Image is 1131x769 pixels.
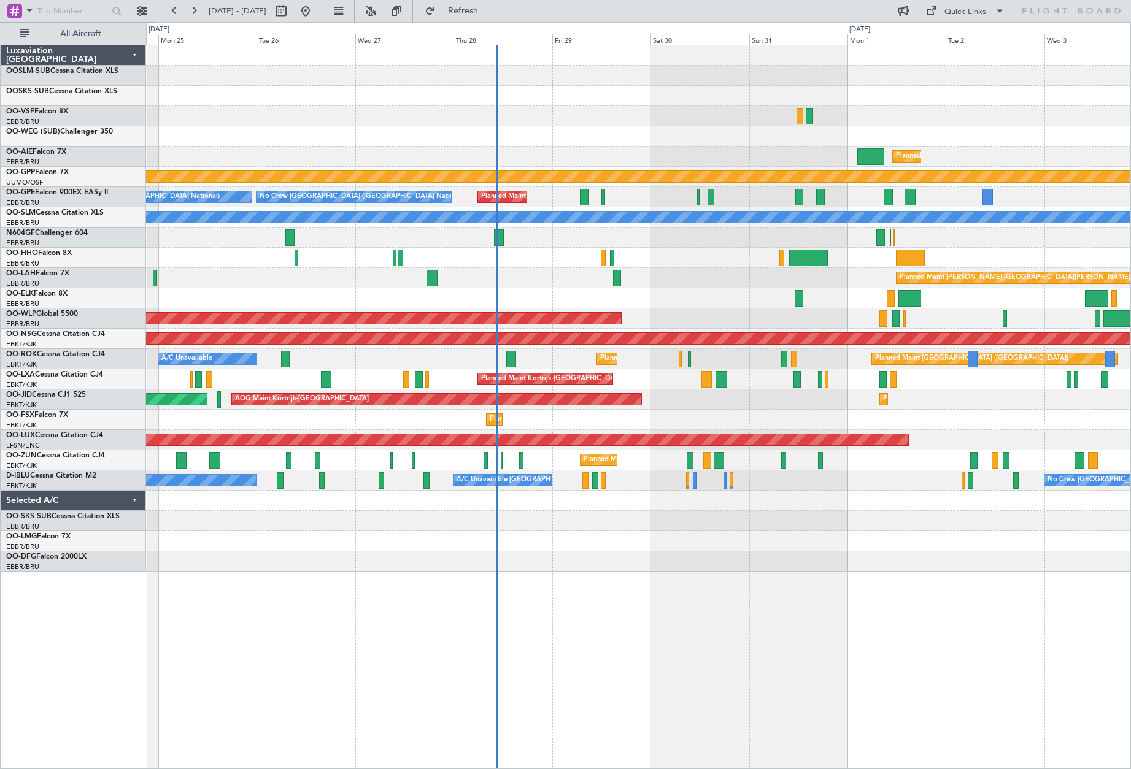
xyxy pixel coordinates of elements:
a: OO-ZUNCessna Citation CJ4 [6,452,105,459]
a: OO-DFGFalcon 2000LX [6,553,87,560]
a: OO-LAHFalcon 7X [6,270,69,277]
a: OO-ELKFalcon 8X [6,290,68,297]
div: Sat 30 [650,34,749,45]
a: EBKT/KJK [6,360,37,369]
a: EBBR/BRU [6,259,39,268]
a: OO-AIEFalcon 7X [6,148,66,156]
div: Planned Maint Kortrijk-[GEOGRAPHIC_DATA] [490,410,633,429]
a: EBBR/BRU [6,218,39,228]
span: All Aircraft [32,29,129,38]
a: OO-ROKCessna Citation CJ4 [6,351,105,358]
button: All Aircraft [14,24,133,44]
div: Planned Maint Kortrijk-[GEOGRAPHIC_DATA] [584,451,727,469]
a: EBKT/KJK [6,481,37,491]
a: EBKT/KJK [6,461,37,470]
div: Sun 31 [749,34,847,45]
div: Planned Maint Kortrijk-[GEOGRAPHIC_DATA] [883,390,1026,408]
div: No Crew [GEOGRAPHIC_DATA] ([GEOGRAPHIC_DATA] National) [260,188,465,206]
div: Quick Links [944,6,986,18]
div: Thu 28 [454,34,552,45]
span: N604GF [6,229,35,237]
a: EBBR/BRU [6,299,39,308]
a: N604GFChallenger 604 [6,229,88,237]
input: Trip Number [37,2,108,20]
a: EBBR/BRU [6,279,39,288]
a: D-IBLUCessna Citation M2 [6,472,96,480]
span: OO-LUX [6,432,35,439]
span: OO-AIE [6,148,33,156]
a: EBBR/BRU [6,319,39,329]
div: [DATE] [849,25,870,35]
a: OO-JIDCessna CJ1 525 [6,391,86,399]
a: OO-LXACessna Citation CJ4 [6,371,103,378]
a: EBBR/BRU [6,522,39,531]
div: Fri 29 [552,34,650,45]
a: OO-LUXCessna Citation CJ4 [6,432,103,439]
span: OO-ELK [6,290,34,297]
div: Mon 25 [158,34,257,45]
a: OO-GPEFalcon 900EX EASy II [6,189,108,196]
span: OO-HHO [6,250,38,257]
span: OO-ZUN [6,452,37,459]
span: Refresh [438,7,489,15]
a: OO-HHOFalcon 8X [6,250,72,257]
span: OOSKS-SUB [6,88,49,95]
a: OO-VSFFalcon 8X [6,108,68,115]
span: OO-GPE [6,189,35,196]
div: Planned Maint [GEOGRAPHIC_DATA] ([GEOGRAPHIC_DATA]) [875,350,1068,368]
span: OO-NSG [6,331,37,338]
a: EBBR/BRU [6,117,39,126]
div: Wed 27 [355,34,454,45]
span: OO-SKS SUB [6,513,52,520]
div: AOG Maint Kortrijk-[GEOGRAPHIC_DATA] [235,390,369,408]
a: EBBR/BRU [6,158,39,167]
a: EBKT/KJK [6,380,37,389]
div: A/C Unavailable [GEOGRAPHIC_DATA]-[GEOGRAPHIC_DATA] [457,471,652,489]
a: EBBR/BRU [6,562,39,572]
a: OO-WLPGlobal 5500 [6,310,78,318]
span: OO-VSF [6,108,34,115]
div: Planned Maint Kortrijk-[GEOGRAPHIC_DATA] [481,370,624,388]
a: EBBR/BRU [6,239,39,248]
span: OO-JID [6,391,32,399]
a: EBKT/KJK [6,421,37,430]
a: LFSN/ENC [6,441,40,450]
a: OOSLM-SUBCessna Citation XLS [6,67,118,75]
button: Refresh [419,1,493,21]
a: OOSKS-SUBCessna Citation XLS [6,88,117,95]
a: OO-GPPFalcon 7X [6,169,69,176]
span: OO-LXA [6,371,35,378]
span: [DATE] - [DATE] [209,6,266,17]
a: OO-NSGCessna Citation CJ4 [6,331,105,338]
div: Planned Maint [GEOGRAPHIC_DATA] ([GEOGRAPHIC_DATA]) [896,147,1089,166]
a: EBBR/BRU [6,542,39,551]
span: OO-SLM [6,209,36,216]
a: EBKT/KJK [6,340,37,349]
button: Quick Links [920,1,1011,21]
span: OO-LAH [6,270,36,277]
a: OO-LMGFalcon 7X [6,533,71,540]
span: OO-WEG (SUB) [6,128,60,136]
span: D-IBLU [6,472,30,480]
span: OO-DFG [6,553,36,560]
span: OO-FSX [6,411,34,419]
div: Planned Maint [GEOGRAPHIC_DATA] ([GEOGRAPHIC_DATA] National) [481,188,703,206]
span: OOSLM-SUB [6,67,50,75]
span: OO-GPP [6,169,35,176]
a: EBBR/BRU [6,198,39,207]
div: [DATE] [149,25,169,35]
div: A/C Unavailable [161,350,212,368]
div: Tue 2 [946,34,1044,45]
a: OO-SLMCessna Citation XLS [6,209,104,216]
a: OO-WEG (SUB)Challenger 350 [6,128,113,136]
a: UUMO/OSF [6,178,43,187]
div: Tue 26 [257,34,355,45]
a: OO-SKS SUBCessna Citation XLS [6,513,120,520]
a: OO-FSXFalcon 7X [6,411,68,419]
a: EBKT/KJK [6,400,37,410]
div: Mon 1 [847,34,946,45]
span: OO-WLP [6,310,36,318]
span: OO-ROK [6,351,37,358]
div: Planned Maint Kortrijk-[GEOGRAPHIC_DATA] [600,350,743,368]
span: OO-LMG [6,533,37,540]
